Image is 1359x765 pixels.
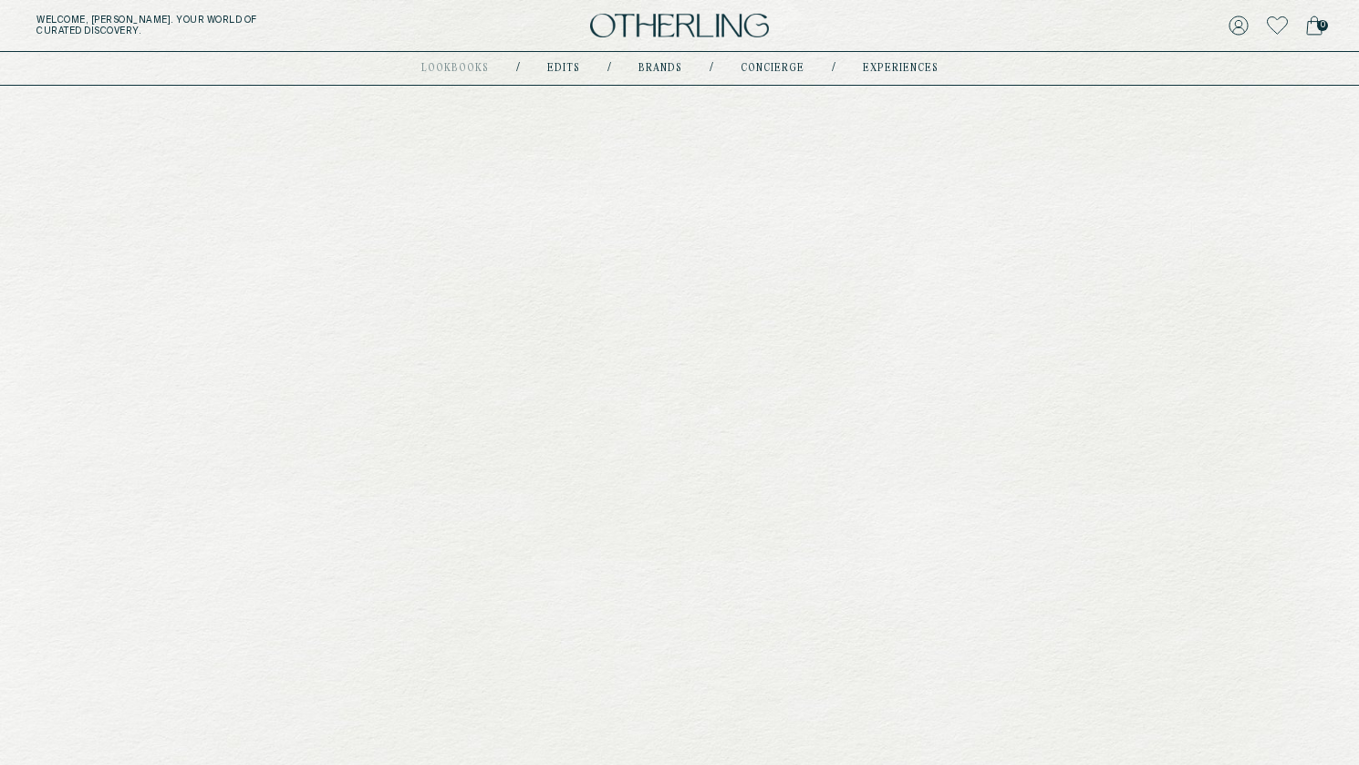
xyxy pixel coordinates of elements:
div: / [607,61,611,76]
a: experiences [863,64,939,73]
img: logo [590,14,769,38]
a: Edits [547,64,580,73]
a: lookbooks [421,64,489,73]
div: / [832,61,835,76]
a: 0 [1306,13,1323,38]
a: concierge [741,64,804,73]
span: 0 [1317,20,1328,31]
div: / [710,61,713,76]
div: / [516,61,520,76]
a: Brands [638,64,682,73]
h5: Welcome, [PERSON_NAME] . Your world of curated discovery. [36,15,422,36]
